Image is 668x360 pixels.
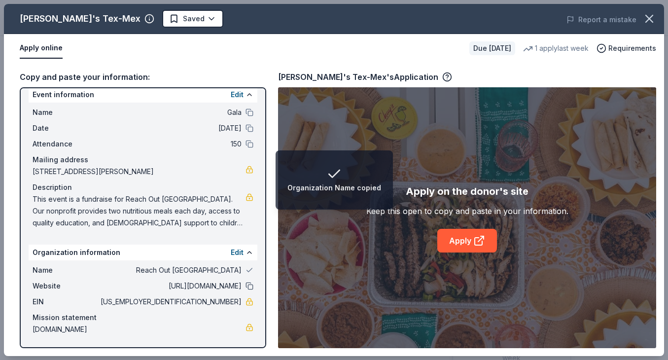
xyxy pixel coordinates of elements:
[366,205,568,217] div: Keep this open to copy and paste in your information.
[33,122,99,134] span: Date
[33,280,99,292] span: Website
[33,107,99,118] span: Name
[33,138,99,150] span: Attendance
[231,247,244,258] button: Edit
[20,71,266,83] div: Copy and paste your information:
[523,42,589,54] div: 1 apply last week
[33,193,246,229] span: This event is a fundraise for Reach Out [GEOGRAPHIC_DATA]. Our nonprofit provides two nutritious ...
[20,11,141,27] div: [PERSON_NAME]'s Tex-Mex
[183,13,205,25] span: Saved
[469,41,515,55] div: Due [DATE]
[29,245,257,260] div: Organization information
[231,89,244,101] button: Edit
[99,280,242,292] span: [URL][DOMAIN_NAME]
[33,264,99,276] span: Name
[287,182,381,194] div: Organization Name copied
[99,138,242,150] span: 150
[278,71,452,83] div: [PERSON_NAME]'s Tex-Mex's Application
[33,312,253,324] div: Mission statement
[33,181,253,193] div: Description
[162,10,223,28] button: Saved
[29,87,257,103] div: Event information
[33,166,246,178] span: [STREET_ADDRESS][PERSON_NAME]
[99,122,242,134] span: [DATE]
[437,229,497,252] a: Apply
[597,42,656,54] button: Requirements
[99,264,242,276] span: Reach Out [GEOGRAPHIC_DATA]
[33,296,99,308] span: EIN
[99,107,242,118] span: Gala
[20,38,63,59] button: Apply online
[33,324,246,335] span: [DOMAIN_NAME]
[566,14,636,26] button: Report a mistake
[608,42,656,54] span: Requirements
[406,183,528,199] div: Apply on the donor's site
[99,296,242,308] span: [US_EMPLOYER_IDENTIFICATION_NUMBER]
[33,154,253,166] div: Mailing address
